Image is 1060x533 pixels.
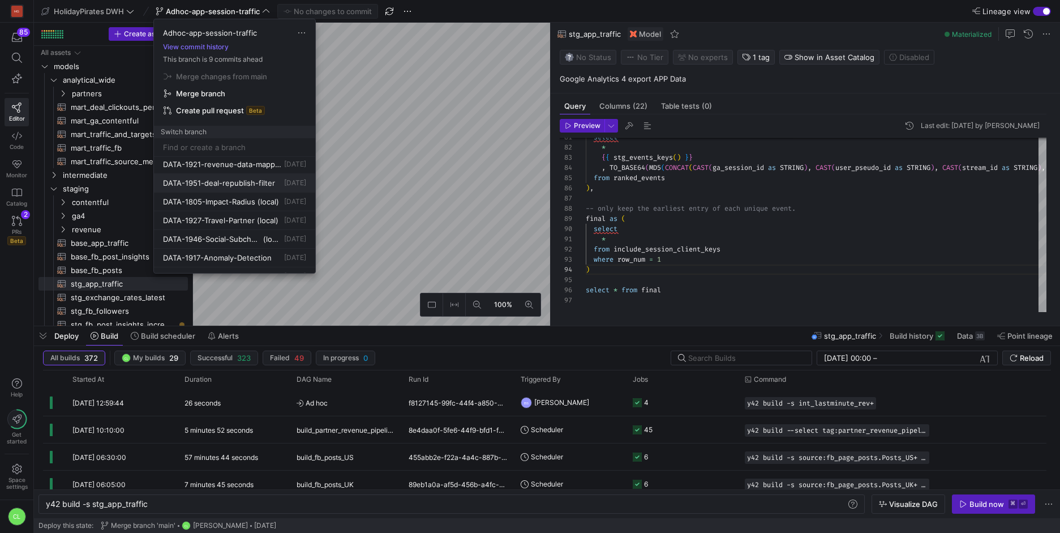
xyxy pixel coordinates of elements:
[154,43,238,51] button: View commit history
[284,272,306,280] span: [DATE]
[284,160,306,168] span: [DATE]
[284,178,306,187] span: [DATE]
[163,28,257,37] span: Adhoc-app-session-traffic
[163,253,272,262] span: DATA-1917-Anomaly-Detection
[163,178,275,187] span: DATA-1951-deal-republish-filter
[176,106,244,115] span: Create pull request
[246,106,265,115] span: Beta
[176,89,225,98] span: Merge branch
[258,197,279,206] span: (local)
[163,143,306,152] input: Find or create a branch
[154,56,315,63] p: This branch is 9 commits ahead
[284,253,306,262] span: [DATE]
[158,85,311,102] button: Merge branch
[263,234,282,244] span: (local)
[163,234,261,244] span: DATA-1946-Social-Subchannels
[163,160,282,169] span: DATA-1921-revenue-data-mapping
[284,197,306,206] span: [DATE]
[265,272,282,281] span: (local)
[284,216,306,224] span: [DATE]
[163,272,263,281] span: DATA-1868-Exchange-rates-source
[257,216,278,225] span: (local)
[158,102,311,119] button: Create pull requestBeta
[163,216,255,225] span: DATA-1927-Travel-Partner
[284,234,306,243] span: [DATE]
